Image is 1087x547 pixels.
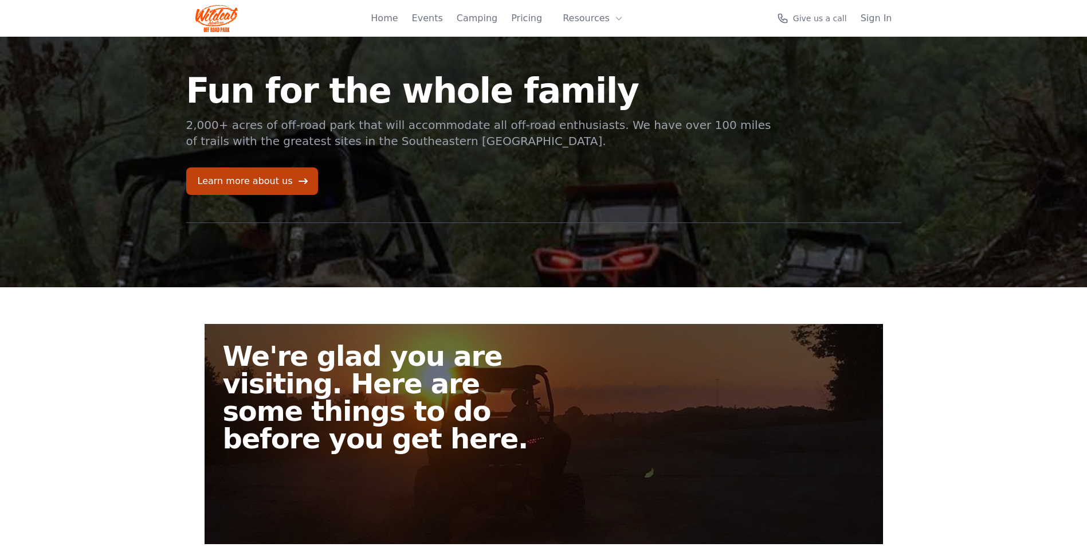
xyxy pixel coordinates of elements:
[777,13,847,24] a: Give us a call
[186,167,318,195] a: Learn more about us
[511,11,542,25] a: Pricing
[457,11,497,25] a: Camping
[195,5,238,32] img: Wildcat Logo
[205,324,883,544] a: We're glad you are visiting. Here are some things to do before you get here.
[371,11,398,25] a: Home
[223,342,553,452] h2: We're glad you are visiting. Here are some things to do before you get here.
[793,13,847,24] span: Give us a call
[556,7,630,30] button: Resources
[186,117,773,149] p: 2,000+ acres of off-road park that will accommodate all off-road enthusiasts. We have over 100 mi...
[412,11,443,25] a: Events
[186,73,773,108] h1: Fun for the whole family
[861,11,892,25] a: Sign In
